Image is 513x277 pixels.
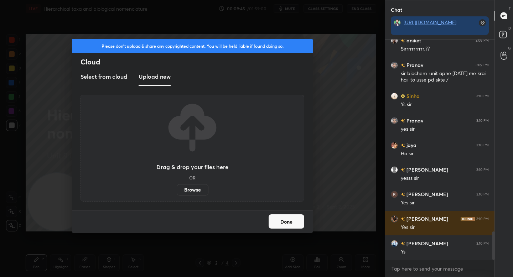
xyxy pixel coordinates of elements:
div: 3:10 PM [476,241,489,246]
img: default.png [391,166,398,173]
img: 3 [391,62,398,69]
div: yes sir [401,126,489,133]
div: sir biochem. unit apne [DATE] me krai hai to usse pd skte / [401,70,489,84]
h6: aniket [405,37,421,44]
p: Chat [385,0,408,19]
h6: [PERSON_NAME] [405,166,448,173]
h6: Pranav [405,117,423,124]
div: 3:10 PM [476,192,489,197]
p: G [508,46,511,51]
img: dd0a8306f09742beaa6dea2a04393db5.jpg [391,240,398,247]
div: Please don't upload & share any copyrighted content. You will be held liable if found doing so. [72,39,313,53]
button: Done [269,214,304,229]
div: 3:10 PM [476,119,489,123]
img: 4ce69ee2d8d143aebad7a3cc7a273164.jpg [391,142,398,149]
div: Sirrrrrrrrrrr,?? [401,46,489,53]
h6: Pranav [405,61,423,69]
img: 3 [391,117,398,124]
h6: jaya [405,141,416,149]
h3: Select from cloud [81,72,127,81]
div: 3:10 PM [476,143,489,147]
img: no-rating-badge.077c3623.svg [401,242,405,246]
a: [URL][DOMAIN_NAME] [404,19,456,26]
img: Learner_Badge_beginner_1_8b307cf2a0.svg [401,94,405,98]
h6: [PERSON_NAME] [405,215,448,223]
h6: [PERSON_NAME] [405,240,448,247]
img: no-rating-badge.077c3623.svg [401,193,405,197]
h6: Sinha [405,92,420,100]
img: c0ed50b51c10448ead8b7ba1e1bdb2fd.jpg [391,93,398,100]
div: Yes sir [401,199,489,207]
div: grid [385,40,494,260]
div: Yes sir [401,224,489,231]
p: T [509,6,511,11]
img: no-rating-badge.077c3623.svg [401,119,405,123]
img: a4ab375aa61e4d17a8162b67d4e69b34.jpg [391,215,398,223]
div: yesss sir [401,175,489,182]
img: no-rating-badge.077c3623.svg [401,143,405,147]
img: no-rating-badge.077c3623.svg [401,63,405,67]
h6: [PERSON_NAME] [405,190,448,198]
img: 3 [391,191,398,198]
h3: Drag & drop your files here [156,164,228,170]
img: iconic-dark.1390631f.png [461,217,475,221]
div: Ys sir [401,101,489,108]
div: Ha sir [401,150,489,157]
h5: OR [189,176,196,180]
p: D [508,26,511,31]
div: 3:09 PM [476,63,489,67]
img: no-rating-badge.077c3623.svg [401,168,405,172]
h3: Upload new [139,72,171,81]
img: no-rating-badge.077c3623.svg [401,217,405,221]
img: d08d8ff8258545f9822ac8fffd9437ff.jpg [394,19,401,26]
div: Ys [401,249,489,256]
img: no-rating-badge.077c3623.svg [401,39,405,43]
img: d927ead1100745ec8176353656eda1f8.jpg [391,37,398,44]
div: 3:10 PM [476,168,489,172]
div: 3:10 PM [476,217,489,221]
div: 3:09 PM [476,38,489,43]
div: 3:10 PM [476,94,489,98]
h2: Cloud [81,57,313,67]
